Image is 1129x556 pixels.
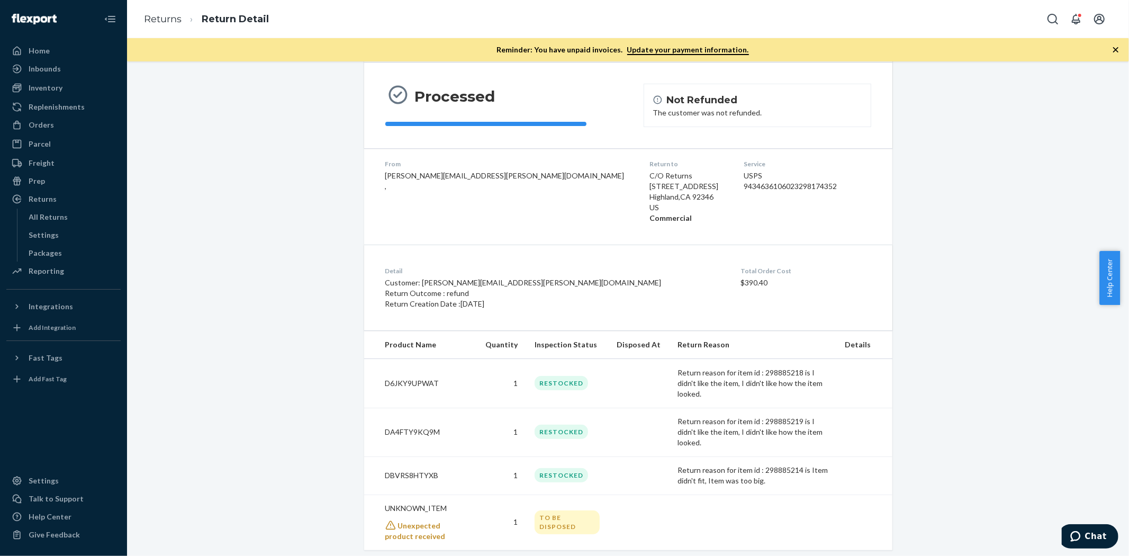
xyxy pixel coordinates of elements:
[29,476,59,486] div: Settings
[6,508,121,525] a: Help Center
[477,456,526,495] td: 1
[385,503,468,514] p: UNKNOWN_ITEM
[29,83,62,93] div: Inventory
[497,44,749,55] p: Reminder: You have unpaid invoices.
[29,512,71,522] div: Help Center
[385,521,446,541] span: Unexpected product received
[535,510,600,534] div: TO BE DISPOSED
[385,470,468,481] p: DBVRS8HTYXB
[650,202,727,213] p: US
[29,139,51,149] div: Parcel
[29,266,64,276] div: Reporting
[744,159,846,168] dt: Service
[6,42,121,59] a: Home
[24,209,121,226] a: All Returns
[6,60,121,77] a: Inbounds
[29,64,61,74] div: Inbounds
[744,181,846,192] div: 9434636106023298174352
[29,194,57,204] div: Returns
[6,298,121,315] button: Integrations
[6,526,121,543] button: Give Feedback
[29,301,73,312] div: Integrations
[6,116,121,133] a: Orders
[1089,8,1110,30] button: Open account menu
[6,173,121,190] a: Prep
[29,158,55,168] div: Freight
[678,367,828,399] p: Return reason for item id : 298885218 is I didn't like the item, I didn't like how the item looked.
[650,213,692,222] strong: Commercial
[24,245,121,262] a: Packages
[608,331,669,359] th: Disposed At
[678,416,828,448] p: Return reason for item id : 298885219 is I didn't like the item, I didn't like how the item looked.
[6,98,121,115] a: Replenishments
[29,46,50,56] div: Home
[535,376,588,390] div: RESTOCKED
[6,472,121,489] a: Settings
[136,4,277,35] ol: breadcrumbs
[477,358,526,408] td: 1
[526,331,608,359] th: Inspection Status
[6,191,121,208] a: Returns
[650,181,727,192] p: [STREET_ADDRESS]
[29,230,59,240] div: Settings
[385,427,468,437] p: DA4FTY9KQ9M
[1062,524,1118,551] iframe: Opens a widget where you can chat to one of our agents
[29,212,68,222] div: All Returns
[29,530,80,540] div: Give Feedback
[6,263,121,280] a: Reporting
[29,248,62,258] div: Packages
[477,495,526,550] td: 1
[144,13,182,25] a: Returns
[535,468,588,482] div: RESTOCKED
[669,331,837,359] th: Return Reason
[29,323,76,332] div: Add Integration
[6,79,121,96] a: Inventory
[385,299,741,309] p: Return Creation Date : [DATE]
[100,8,121,30] button: Close Navigation
[741,266,871,309] div: $390.40
[477,331,526,359] th: Quantity
[12,14,57,24] img: Flexport logo
[6,349,121,366] button: Fast Tags
[202,13,269,25] a: Return Detail
[1099,251,1120,305] button: Help Center
[29,353,62,363] div: Fast Tags
[6,136,121,153] a: Parcel
[6,155,121,172] a: Freight
[1042,8,1063,30] button: Open Search Box
[415,87,495,106] h3: Processed
[6,371,121,388] a: Add Fast Tag
[6,319,121,336] a: Add Integration
[653,107,862,118] div: The customer was not refunded.
[650,171,727,181] p: C/O Returns
[1065,8,1087,30] button: Open notifications
[836,331,892,359] th: Details
[667,93,738,107] h4: Not Refunded
[24,227,121,244] a: Settings
[385,159,633,168] dt: From
[29,374,67,383] div: Add Fast Tag
[385,378,468,389] p: D6JKY9UPWAT
[29,176,45,186] div: Prep
[627,45,749,55] a: Update your payment information.
[385,266,741,275] dt: Detail
[29,102,85,112] div: Replenishments
[29,120,54,130] div: Orders
[678,465,828,486] p: Return reason for item id : 298885214 is Item didn't fit, Item was too big.
[364,331,477,359] th: Product Name
[650,192,727,202] p: Highland , CA 92346
[385,277,741,288] p: Customer: [PERSON_NAME][EMAIL_ADDRESS][PERSON_NAME][DOMAIN_NAME]
[385,288,741,299] p: Return Outcome : refund
[385,171,625,191] span: [PERSON_NAME][EMAIL_ADDRESS][PERSON_NAME][DOMAIN_NAME] ,
[535,425,588,439] div: RESTOCKED
[744,171,763,180] span: USPS
[741,266,871,275] dt: Total Order Cost
[650,159,727,168] dt: Return to
[6,490,121,507] button: Talk to Support
[477,408,526,456] td: 1
[29,494,84,504] div: Talk to Support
